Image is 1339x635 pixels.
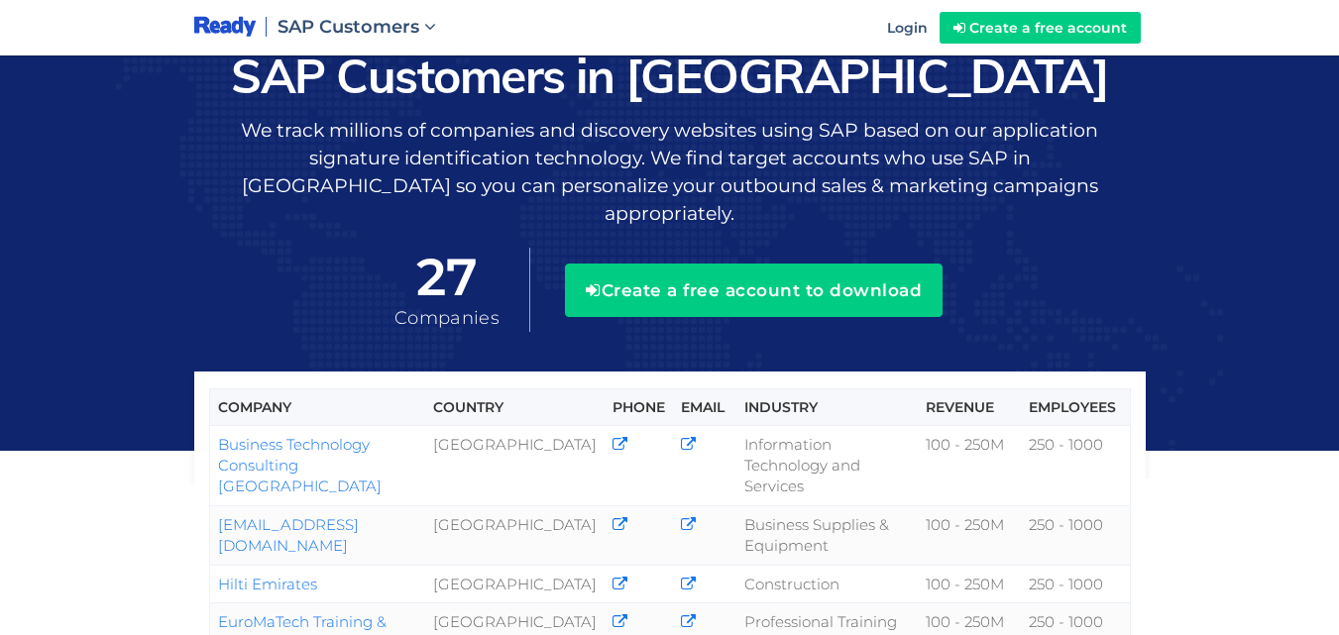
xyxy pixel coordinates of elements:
a: Hilti Emirates [218,575,317,593]
img: logo [194,15,257,40]
th: Employees [1021,388,1130,425]
td: Business Supplies & Equipment [736,505,918,565]
a: Login [875,3,940,53]
span: 27 [394,249,500,306]
td: Construction [736,565,918,602]
h1: SAP Customers in [GEOGRAPHIC_DATA] [194,50,1146,102]
td: [GEOGRAPHIC_DATA] [425,565,605,602]
a: [EMAIL_ADDRESS][DOMAIN_NAME] [218,515,359,555]
p: We track millions of companies and discovery websites using SAP based on our application signatur... [194,117,1146,228]
td: Information Technology and Services [736,425,918,505]
td: 250 - 1000 [1021,565,1130,602]
td: 100 - 250M [918,505,1021,565]
td: 250 - 1000 [1021,425,1130,505]
a: Create a free account [940,12,1141,44]
td: 100 - 250M [918,565,1021,602]
span: SAP Customers [278,16,419,38]
td: 100 - 250M [918,425,1021,505]
span: Companies [394,307,500,329]
th: Industry [736,388,918,425]
th: Company [209,388,425,425]
td: 250 - 1000 [1021,505,1130,565]
th: Revenue [918,388,1021,425]
td: [GEOGRAPHIC_DATA] [425,505,605,565]
th: Email [673,388,736,425]
th: Phone [605,388,673,425]
a: Business Technology Consulting [GEOGRAPHIC_DATA] [218,435,382,496]
span: Login [887,19,928,37]
th: Country [425,388,605,425]
button: Create a free account to download [565,264,943,317]
td: [GEOGRAPHIC_DATA] [425,425,605,505]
